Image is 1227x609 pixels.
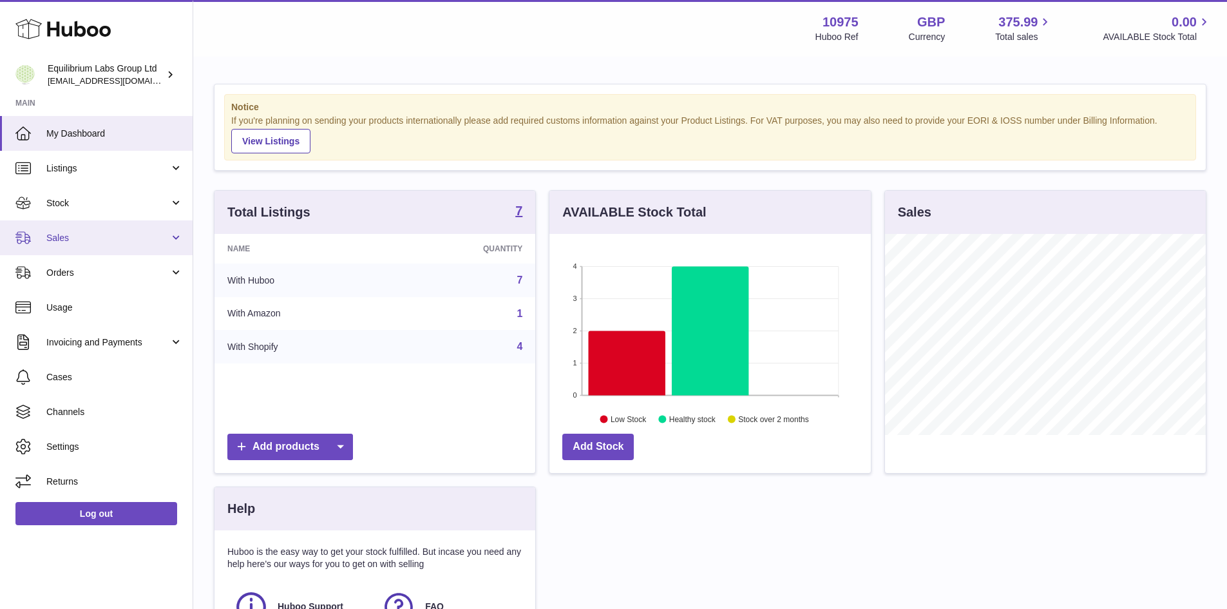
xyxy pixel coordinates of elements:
[227,434,353,460] a: Add products
[46,162,169,175] span: Listings
[573,262,577,270] text: 4
[998,14,1038,31] span: 375.99
[231,101,1189,113] strong: Notice
[227,500,255,517] h3: Help
[669,414,716,423] text: Healthy stock
[515,204,522,220] a: 7
[48,75,189,86] span: [EMAIL_ADDRESS][DOMAIN_NAME]
[1103,14,1212,43] a: 0.00 AVAILABLE Stock Total
[46,302,183,314] span: Usage
[15,502,177,525] a: Log out
[573,327,577,334] text: 2
[46,406,183,418] span: Channels
[214,330,390,363] td: With Shopify
[214,234,390,264] th: Name
[231,115,1189,153] div: If you're planning on sending your products internationally please add required customs informati...
[214,297,390,331] td: With Amazon
[573,391,577,399] text: 0
[46,267,169,279] span: Orders
[46,441,183,453] span: Settings
[227,546,522,570] p: Huboo is the easy way to get your stock fulfilled. But incase you need any help here's our ways f...
[898,204,931,221] h3: Sales
[573,359,577,367] text: 1
[562,204,706,221] h3: AVAILABLE Stock Total
[909,31,946,43] div: Currency
[611,414,647,423] text: Low Stock
[227,204,310,221] h3: Total Listings
[46,197,169,209] span: Stock
[995,14,1052,43] a: 375.99 Total sales
[517,308,522,319] a: 1
[46,476,183,488] span: Returns
[48,63,164,87] div: Equilibrium Labs Group Ltd
[15,65,35,84] img: huboo@equilibriumlabs.com
[214,264,390,297] td: With Huboo
[46,371,183,383] span: Cases
[46,128,183,140] span: My Dashboard
[390,234,536,264] th: Quantity
[517,341,522,352] a: 4
[995,31,1052,43] span: Total sales
[562,434,634,460] a: Add Stock
[517,275,522,285] a: 7
[823,14,859,31] strong: 10975
[1103,31,1212,43] span: AVAILABLE Stock Total
[917,14,945,31] strong: GBP
[515,204,522,217] strong: 7
[573,295,577,302] text: 3
[46,336,169,349] span: Invoicing and Payments
[815,31,859,43] div: Huboo Ref
[739,414,809,423] text: Stock over 2 months
[1172,14,1197,31] span: 0.00
[231,129,310,153] a: View Listings
[46,232,169,244] span: Sales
